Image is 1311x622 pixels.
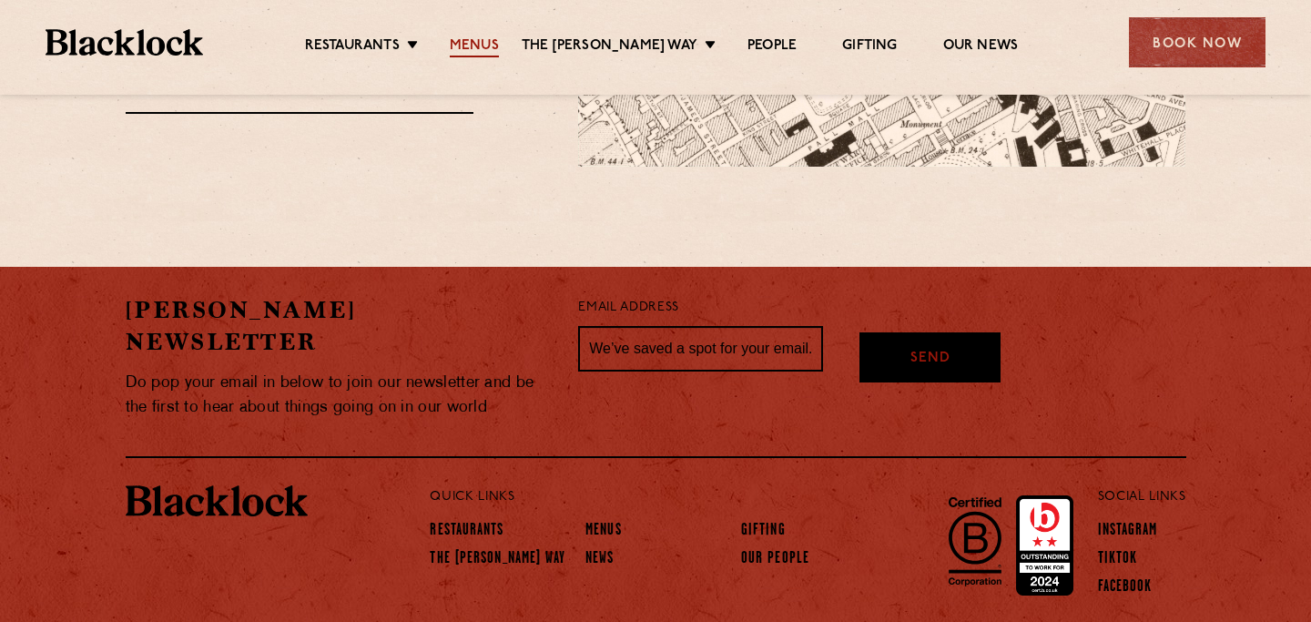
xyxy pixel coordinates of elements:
[585,550,614,570] a: News
[126,371,552,420] p: Do pop your email in below to join our newsletter and be the first to hear about things going on ...
[46,29,203,56] img: BL_Textured_Logo-footer-cropped.svg
[938,486,1012,596] img: B-Corp-Logo-Black-RGB.svg
[585,522,622,542] a: Menus
[741,522,786,542] a: Gifting
[430,522,503,542] a: Restaurants
[430,485,1037,509] p: Quick Links
[842,37,897,57] a: Gifting
[578,326,823,372] input: We’ve saved a spot for your email...
[522,37,697,57] a: The [PERSON_NAME] Way
[126,294,552,358] h2: [PERSON_NAME] Newsletter
[126,485,308,516] img: BL_Textured_Logo-footer-cropped.svg
[1098,522,1158,542] a: Instagram
[578,298,678,319] label: Email Address
[450,37,499,57] a: Menus
[1129,17,1265,67] div: Book Now
[741,550,809,570] a: Our People
[1016,495,1073,596] img: Accred_2023_2star.png
[1098,550,1138,570] a: TikTok
[943,37,1019,57] a: Our News
[910,349,950,370] span: Send
[1098,485,1186,509] p: Social Links
[747,37,797,57] a: People
[305,37,400,57] a: Restaurants
[430,550,565,570] a: The [PERSON_NAME] Way
[1098,578,1153,598] a: Facebook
